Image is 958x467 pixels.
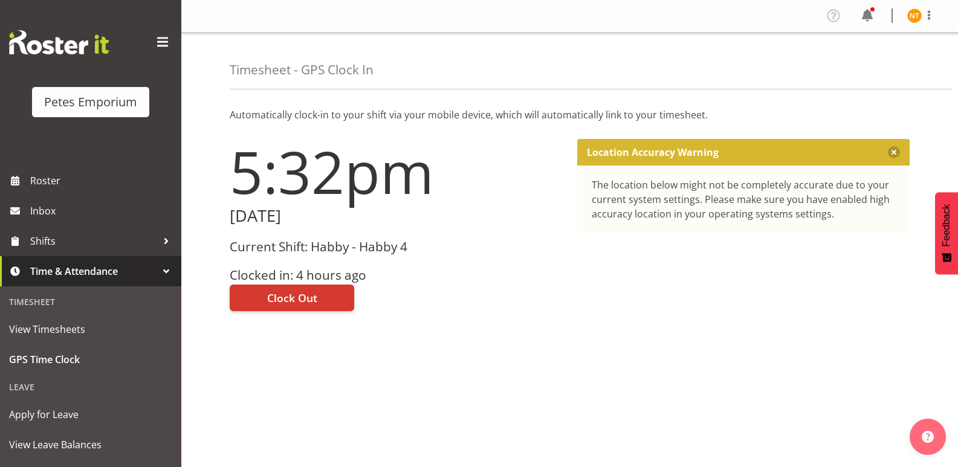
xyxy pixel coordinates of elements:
[230,268,563,282] h3: Clocked in: 4 hours ago
[30,232,157,250] span: Shifts
[3,314,178,344] a: View Timesheets
[3,289,178,314] div: Timesheet
[888,146,900,158] button: Close message
[44,93,137,111] div: Petes Emporium
[935,192,958,274] button: Feedback - Show survey
[230,240,563,254] h3: Current Shift: Habby - Habby 4
[230,108,910,122] p: Automatically clock-in to your shift via your mobile device, which will automatically link to you...
[592,178,896,221] div: The location below might not be completely accurate due to your current system settings. Please m...
[3,375,178,399] div: Leave
[3,430,178,460] a: View Leave Balances
[9,30,109,54] img: Rosterit website logo
[30,172,175,190] span: Roster
[230,63,374,77] h4: Timesheet - GPS Clock In
[230,285,354,311] button: Clock Out
[3,344,178,375] a: GPS Time Clock
[9,350,172,369] span: GPS Time Clock
[30,262,157,280] span: Time & Attendance
[9,405,172,424] span: Apply for Leave
[941,204,952,246] span: Feedback
[230,207,563,225] h2: [DATE]
[30,202,175,220] span: Inbox
[9,320,172,338] span: View Timesheets
[230,139,563,204] h1: 5:32pm
[9,436,172,454] span: View Leave Balances
[922,431,934,443] img: help-xxl-2.png
[587,146,719,158] p: Location Accuracy Warning
[267,290,317,306] span: Clock Out
[907,8,922,23] img: nicole-thomson8388.jpg
[3,399,178,430] a: Apply for Leave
